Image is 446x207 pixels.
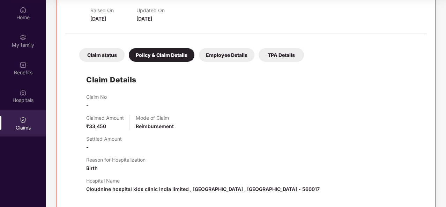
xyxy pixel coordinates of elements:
div: TPA Details [259,48,304,62]
img: svg+xml;base64,PHN2ZyBpZD0iQ2xhaW0iIHhtbG5zPSJodHRwOi8vd3d3LnczLm9yZy8yMDAwL3N2ZyIgd2lkdGg9IjIwIi... [20,117,27,124]
p: Settled Amount [86,136,122,142]
span: [DATE] [136,16,152,22]
img: svg+xml;base64,PHN2ZyBpZD0iQmVuZWZpdHMiIHhtbG5zPSJodHRwOi8vd3d3LnczLm9yZy8yMDAwL3N2ZyIgd2lkdGg9Ij... [20,61,27,68]
p: Claim No [86,94,107,100]
p: Raised On [90,7,136,13]
p: Hospital Name [86,178,320,184]
span: Cloudnine hospital kids clinic india limited , [GEOGRAPHIC_DATA] , [GEOGRAPHIC_DATA] - 560017 [86,186,320,192]
span: Birth [86,165,98,171]
div: Policy & Claim Details [129,48,194,62]
img: svg+xml;base64,PHN2ZyB3aWR0aD0iMjAiIGhlaWdodD0iMjAiIHZpZXdCb3g9IjAgMCAyMCAyMCIgZmlsbD0ibm9uZSIgeG... [20,34,27,41]
img: svg+xml;base64,PHN2ZyBpZD0iSG9zcGl0YWxzIiB4bWxucz0iaHR0cDovL3d3dy53My5vcmcvMjAwMC9zdmciIHdpZHRoPS... [20,89,27,96]
span: - [86,144,89,150]
p: Claimed Amount [86,115,124,121]
span: [DATE] [90,16,106,22]
h1: Claim Details [86,74,136,86]
div: Claim status [79,48,125,62]
span: - [86,102,89,108]
span: ₹33,450 [86,123,106,129]
p: Mode of Claim [136,115,174,121]
img: svg+xml;base64,PHN2ZyBpZD0iSG9tZSIgeG1sbnM9Imh0dHA6Ly93d3cudzMub3JnLzIwMDAvc3ZnIiB3aWR0aD0iMjAiIG... [20,6,27,13]
p: Reason for Hospitalization [86,157,146,163]
div: Employee Details [199,48,254,62]
span: Reimbursement [136,123,174,129]
p: Updated On [136,7,183,13]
